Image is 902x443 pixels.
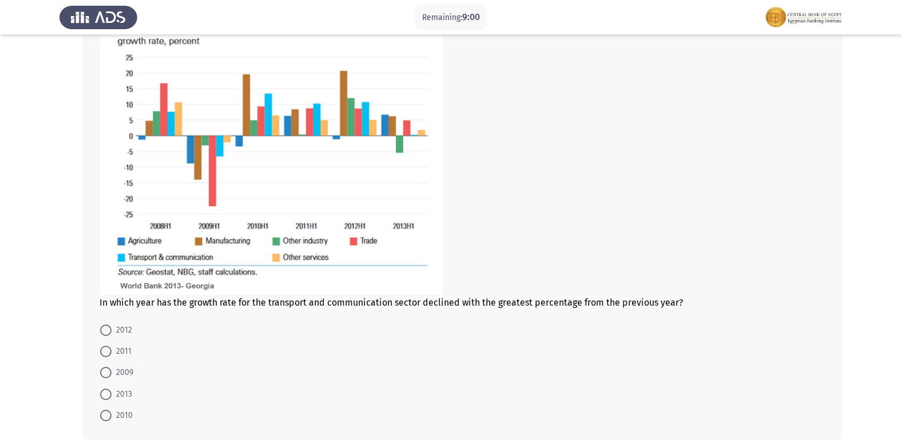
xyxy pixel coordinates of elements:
span: 2011 [112,345,132,358]
span: 2010 [112,409,133,422]
span: 9:00 [462,11,480,22]
span: 2009 [112,366,133,379]
span: 2012 [112,323,132,337]
span: 2013 [112,387,132,401]
p: Remaining: [422,10,480,25]
img: Assess Talent Management logo [59,1,137,33]
img: Assessment logo of EBI Analytical Thinking FOCUS Assessment EN [765,1,843,33]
